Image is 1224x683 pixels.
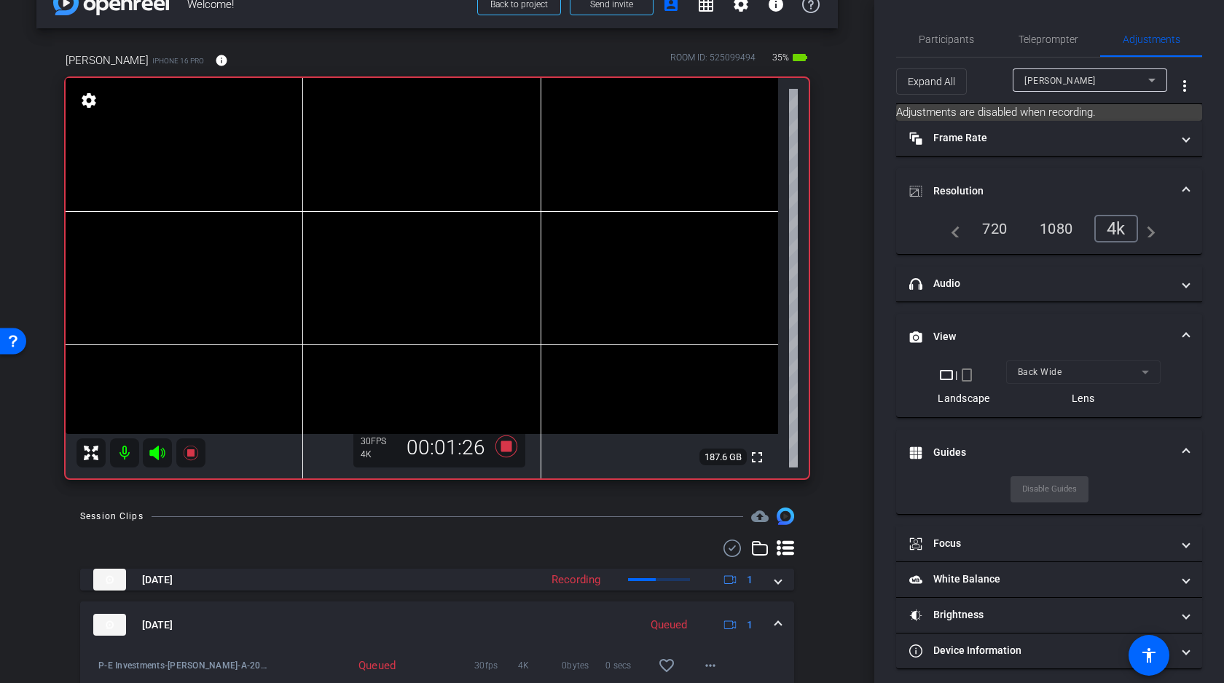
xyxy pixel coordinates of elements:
span: Expand All [908,68,955,95]
mat-expansion-panel-header: Guides [896,430,1202,476]
span: Participants [919,34,974,44]
span: 1 [747,572,753,588]
mat-panel-title: Focus [909,536,1172,551]
span: 0 secs [605,658,649,673]
mat-card: Adjustments are disabled when recording. [896,104,1202,121]
mat-expansion-panel-header: White Balance [896,562,1202,597]
div: 30 [361,435,397,447]
div: 4K [361,449,397,460]
mat-panel-title: Device Information [909,643,1172,658]
div: | [938,366,989,384]
mat-panel-title: Audio [909,276,1172,291]
mat-icon: more_horiz [702,657,719,674]
div: Recording [544,572,608,588]
span: Destinations for your clips [751,508,769,525]
span: [DATE] [142,572,173,588]
mat-icon: navigate_before [943,220,960,237]
div: Guides [896,476,1202,514]
mat-icon: settings [79,92,99,109]
mat-expansion-panel-header: Focus [896,526,1202,561]
span: [PERSON_NAME] [1024,76,1096,86]
mat-expansion-panel-header: Brightness [896,598,1202,633]
mat-expansion-panel-header: thumb-nail[DATE]Recording1 [80,569,794,591]
mat-expansion-panel-header: thumb-nail[DATE]Queued1 [80,601,794,648]
button: Expand All [896,68,967,95]
div: Resolution [896,215,1202,254]
mat-panel-title: Guides [909,445,1172,460]
span: Teleprompter [1019,34,1078,44]
mat-icon: accessibility [1140,647,1158,664]
mat-icon: more_vert [1176,77,1193,95]
mat-icon: cloud_upload [751,508,769,525]
mat-expansion-panel-header: Device Information [896,633,1202,668]
img: Session clips [777,508,794,525]
span: 0bytes [562,658,605,673]
mat-icon: favorite_border [658,657,675,674]
mat-icon: fullscreen [748,449,766,466]
div: Queued [643,617,694,633]
span: Adjustments [1123,34,1180,44]
img: thumb-nail [93,569,126,591]
div: ROOM ID: 525099494 [670,51,756,72]
mat-expansion-panel-header: View [896,314,1202,360]
mat-panel-title: View [909,329,1172,344]
span: 187.6 GB [699,449,747,466]
mat-expansion-panel-header: Resolution [896,168,1202,215]
div: Queued [342,658,404,673]
mat-expansion-panel-header: Audio [896,267,1202,301]
span: 4K [518,658,562,673]
mat-panel-title: Resolution [909,183,1172,199]
span: FPS [371,436,386,446]
mat-panel-title: Brightness [909,607,1172,623]
div: 00:01:26 [397,435,495,460]
div: View [896,360,1202,417]
span: 30fps [474,658,518,673]
img: thumb-nail [93,614,126,636]
span: [DATE] [142,617,173,633]
button: More Options for Adjustments Panel [1167,68,1202,103]
mat-panel-title: Frame Rate [909,130,1172,146]
span: iPhone 16 Pro [152,55,204,66]
mat-icon: navigate_next [1138,220,1156,237]
mat-icon: battery_std [791,49,809,66]
mat-icon: info [215,54,228,67]
mat-expansion-panel-header: Frame Rate [896,121,1202,156]
span: 1 [747,617,753,633]
div: Landscape [938,391,989,406]
span: P-E Investments-[PERSON_NAME]-A-2025-09-12-14-12-36-386-0 [98,658,271,673]
span: 35% [770,46,791,69]
div: Session Clips [80,509,144,524]
mat-panel-title: White Balance [909,572,1172,587]
span: [PERSON_NAME] [66,52,149,68]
